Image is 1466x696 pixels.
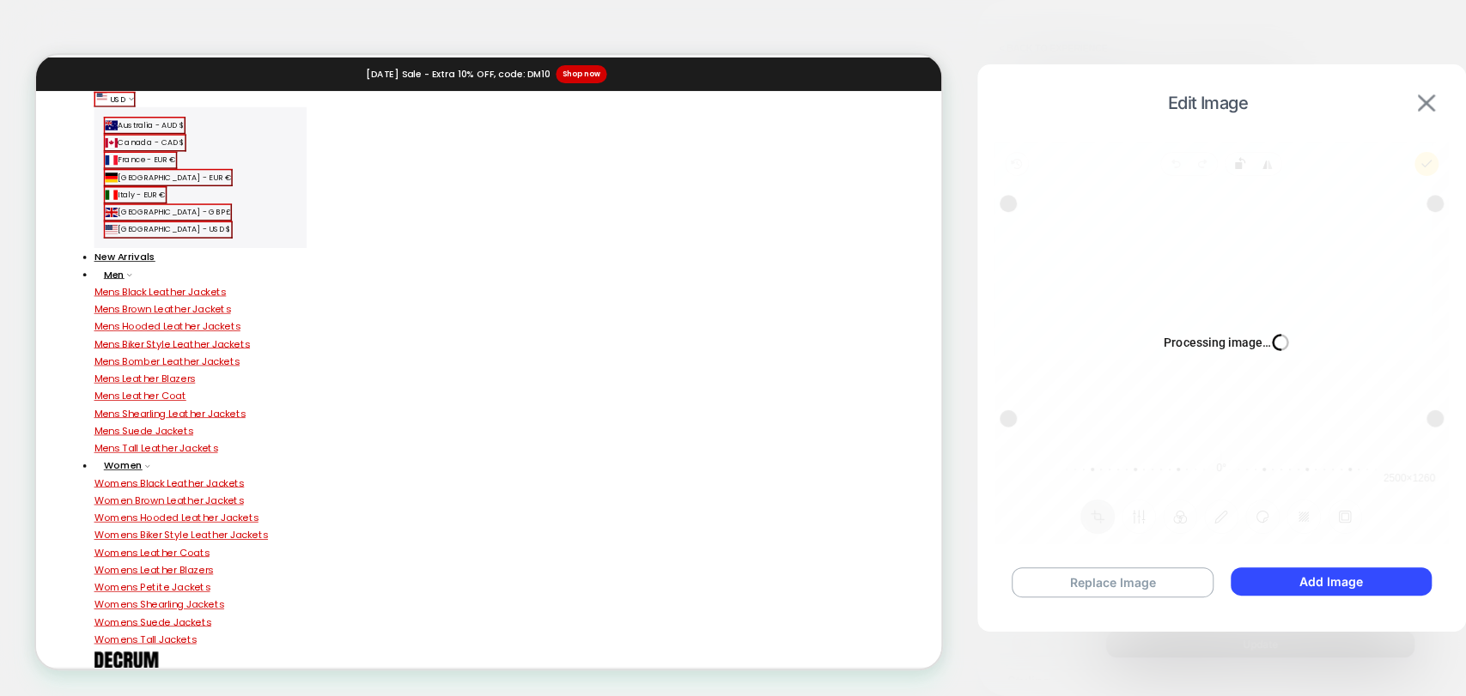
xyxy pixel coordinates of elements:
[109,178,173,195] span: Italy - EUR €
[90,106,200,129] button: Canada - CAD $
[77,677,236,695] a: Womens Leather Blazers
[77,515,242,533] a: Mens Tall Leather Jackets
[109,224,260,241] span: [GEOGRAPHIC_DATA] - USD $
[92,84,109,104] img: Australia
[1231,567,1432,596] button: Add Image
[90,129,188,152] button: France - EUR €
[92,130,109,150] img: France
[77,330,259,348] a: Mens Brown Leather Jackets
[90,198,261,221] button: [GEOGRAPHIC_DATA] - GBP £
[92,177,109,197] img: Italy
[441,15,484,36] span: [DATE]
[77,399,271,417] a: Mens Bomber Leather Jackets
[109,201,259,218] span: [GEOGRAPHIC_DATA] - GBP £
[77,353,272,371] a: Mens Hooded Leather Jackets
[693,14,761,38] a: Shop now
[77,654,231,672] a: Womens Leather Coats
[77,534,152,560] a: Women
[109,85,198,102] span: Australia - AUD $
[99,51,119,68] span: USD
[109,154,260,172] span: [GEOGRAPHIC_DATA] - EUR €
[77,376,285,394] a: Mens Biker Style Leather Jackets
[92,223,109,243] img: United States
[77,561,277,579] a: Womens Black Leather Jackets
[90,175,174,198] button: Italy - EUR €
[77,469,279,487] a: Mens Shearling Leather Jackets
[1164,336,1270,349] span: Processing image…
[90,221,262,245] button: [GEOGRAPHIC_DATA] - USD $
[109,131,186,148] span: France - EUR €
[77,445,200,463] a: Mens Leather Coat
[77,256,172,282] a: New Arrivals
[77,584,277,602] a: Women Brown Leather Jackets
[77,608,296,626] a: Womens Hooded Leather Jackets
[79,51,96,61] img: United States
[77,422,212,440] a: Mens Leather Blazers
[92,200,109,220] img: United Kingdom
[77,279,141,306] a: Men
[77,306,253,324] a: Mens Black Leather Jackets
[92,154,109,173] img: Germany
[109,108,198,125] span: Canada - CAD $
[1012,567,1214,597] button: Replace Image
[90,152,262,175] button: [GEOGRAPHIC_DATA] - EUR €
[90,82,199,106] button: Australia - AUD $
[77,492,210,510] a: Mens Suede Jackets
[92,107,109,127] img: Canada
[77,49,132,70] button: United States USD
[77,631,309,649] a: Womens Biker Style Leather Jackets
